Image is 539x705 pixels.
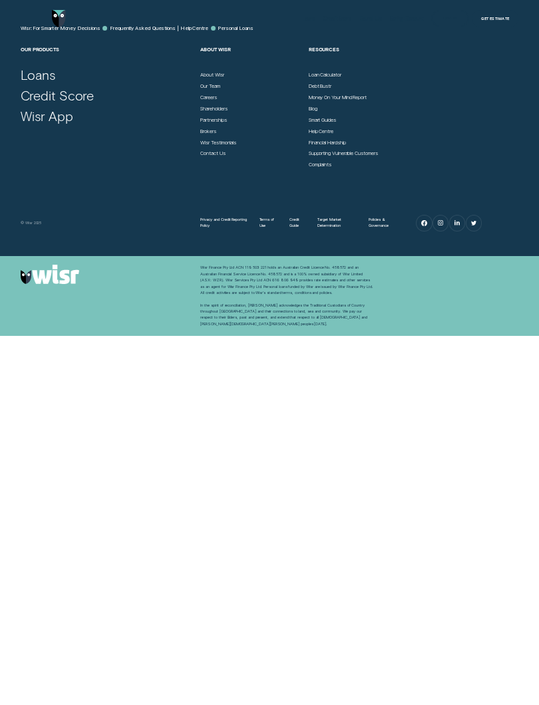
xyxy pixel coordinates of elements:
a: About Wisr [200,72,224,78]
div: Wisr Finance Pty Ltd ACN 119 503 221 holds an Australian Credit Licence No. 458572 and an Austral... [200,265,374,327]
a: Credit Guide [289,217,306,229]
a: Twitter [466,215,482,231]
a: Get Estimate [472,10,518,27]
a: Smart Guides [309,117,336,123]
a: Terms of Use [260,217,279,229]
a: Instagram [433,215,449,231]
a: Policies & Governance [369,217,399,229]
a: Money On Your Mind Report [309,94,367,100]
a: LinkedIn [450,215,465,231]
div: Spring Discount [390,15,424,22]
h2: Resources [309,47,411,72]
div: Round Up [359,15,382,22]
a: Wisr App [21,108,73,124]
div: Loans [302,15,316,22]
a: Careers [200,94,216,100]
button: Log in [431,10,468,27]
button: Open Menu [19,10,35,27]
a: Target Market Determination [317,217,357,229]
h2: Our Products [21,47,194,72]
a: Contact Us [200,150,225,156]
a: Our Team [200,83,220,89]
a: Credit Score [21,87,94,103]
a: Complaints [309,162,331,168]
a: Partnerships [200,117,226,123]
a: Loan Calculator [309,72,341,78]
div: © Wisr 2025 [17,220,198,226]
a: Brokers [200,128,216,134]
h2: About Wisr [200,47,302,72]
a: Loans [21,67,55,82]
a: Help Centre [309,128,333,134]
a: Shareholders [200,106,227,112]
a: Supporting Vulnerable Customers [309,150,378,156]
a: Blog [309,106,317,112]
a: Financial Hardship [309,140,346,146]
a: Debt Bustr [309,83,331,89]
div: Credit Score [323,15,351,22]
a: Wisr Testimonials [200,140,236,146]
img: Wisr [21,265,79,283]
a: Privacy and Credit Reporting Policy [200,217,248,229]
img: Wisr [52,10,66,27]
a: Facebook [417,215,432,231]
